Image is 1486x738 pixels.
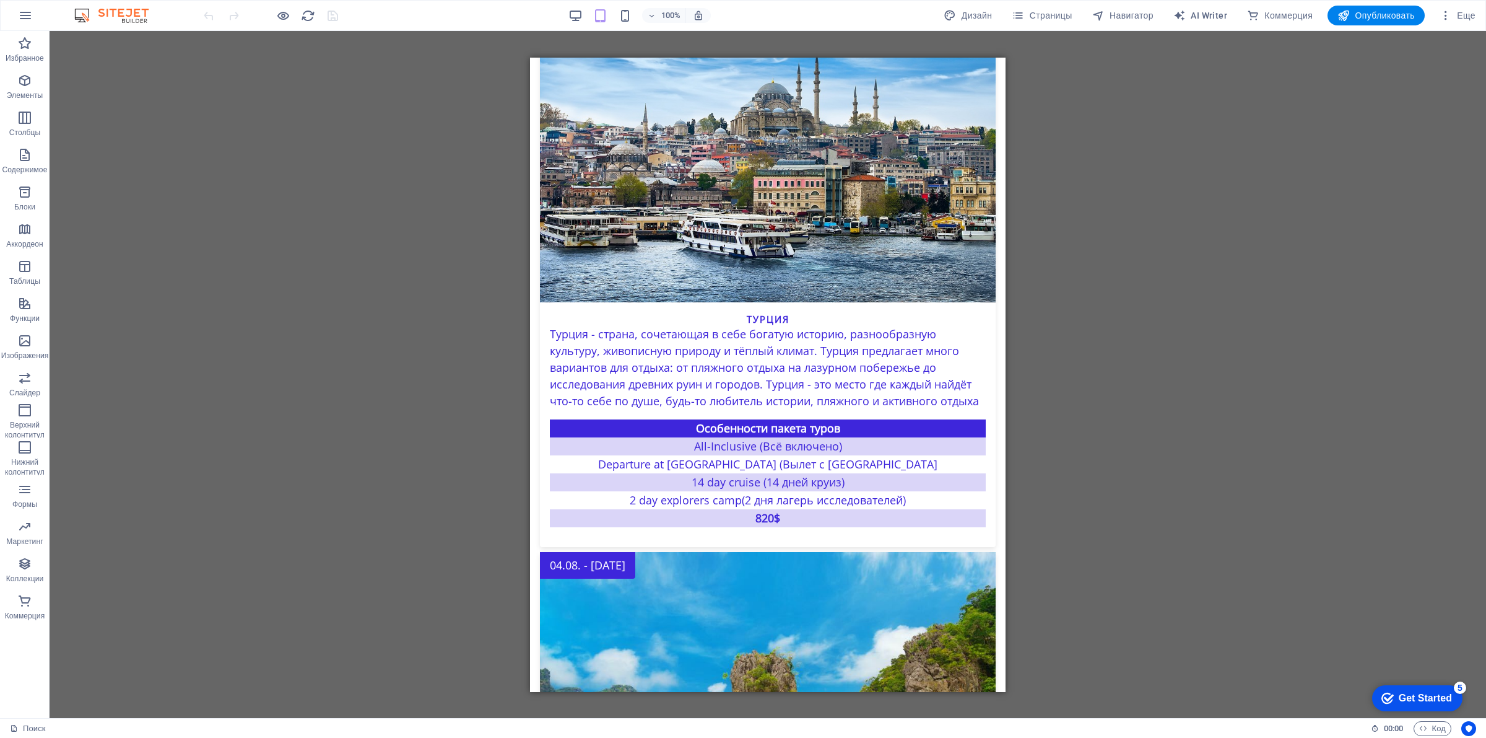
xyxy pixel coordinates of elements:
[71,8,164,23] img: Editor Logo
[6,537,43,547] p: Маркетинг
[7,90,43,100] p: Элементы
[939,6,997,25] button: Дизайн
[9,276,40,286] p: Таблицы
[6,239,43,249] p: Аккордеон
[10,314,40,323] p: Функции
[1327,6,1425,25] button: Опубликовать
[10,721,46,736] a: Щелкните для отмены выбора. Дважды щелкните, чтобы открыть Страницы
[6,53,44,63] p: Избранное
[37,14,90,25] div: Get Started
[12,499,37,509] p: Формы
[300,8,315,23] button: reload
[14,202,35,212] p: Блоки
[1393,724,1394,733] span: :
[1419,721,1446,736] span: Код
[92,2,104,15] div: 5
[9,388,40,398] p: Слайдер
[10,6,100,32] div: Get Started 5 items remaining, 0% complete
[1012,9,1072,22] span: Страницы
[944,9,992,22] span: Дизайн
[1371,721,1404,736] h6: Время сеанса
[642,8,686,23] button: 100%
[693,10,704,21] i: При изменении размера уровень масштабирования подстраивается автоматически в соответствии с выбра...
[1242,6,1318,25] button: Коммерция
[1440,9,1475,22] span: Еще
[1087,6,1158,25] button: Навигатор
[1337,9,1415,22] span: Опубликовать
[1173,9,1227,22] span: AI Writer
[1247,9,1313,22] span: Коммерция
[1007,6,1077,25] button: Страницы
[1414,721,1451,736] button: Код
[1384,721,1403,736] span: 00 00
[5,611,45,621] p: Коммерция
[6,574,44,584] p: Коллекции
[1168,6,1232,25] button: AI Writer
[9,128,41,138] p: Столбцы
[1435,6,1480,25] button: Еще
[301,9,315,23] i: Перезагрузить страницу
[276,8,290,23] button: Нажмите здесь, чтобы выйти из режима предварительного просмотра и продолжить редактирование
[1,351,49,361] p: Изображения
[2,165,48,175] p: Содержимое
[1092,9,1154,22] span: Навигатор
[1461,721,1476,736] button: Usercentrics
[939,6,997,25] div: Дизайн (Ctrl+Alt+Y)
[661,8,680,23] h6: 100%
